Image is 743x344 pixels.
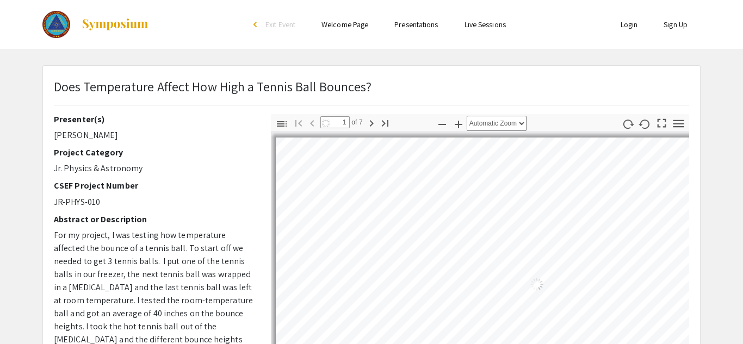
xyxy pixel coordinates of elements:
p: Does Temperature Affect How High a Tennis Ball Bounces? [54,77,372,96]
a: The 2023 Colorado Science & Engineering Fair [42,11,149,38]
button: Toggle Sidebar [273,116,291,132]
button: Rotate Clockwise [619,116,637,132]
a: Login [621,20,638,29]
span: Exit Event [265,20,295,29]
h2: Presenter(s) [54,114,255,124]
img: Symposium by ForagerOne [81,18,149,31]
a: Live Sessions [465,20,506,29]
button: Zoom In [449,116,468,132]
button: Zoom Out [433,116,451,132]
button: Next Page [362,115,381,130]
div: arrow_back_ios [253,21,260,28]
button: Previous Page [303,115,321,130]
h2: Project Category [54,147,255,158]
p: [PERSON_NAME] [54,129,255,142]
h2: Abstract or Description [54,214,255,224]
p: Jr. Physics & Astronomy [54,162,255,175]
p: JR-PHYS-010 [54,196,255,209]
span: of 7 [350,116,363,128]
input: Page [320,116,350,128]
button: Tools [670,116,688,132]
iframe: Chat [697,295,735,336]
button: Go to Last Page [376,115,394,130]
h2: CSEF Project Number [54,180,255,191]
button: Go to First Page [289,115,308,130]
img: The 2023 Colorado Science & Engineering Fair [42,11,70,38]
select: Zoom [467,116,527,131]
button: Rotate Counterclockwise [636,116,654,132]
button: Switch to Presentation Mode [653,114,671,130]
a: Welcome Page [321,20,368,29]
a: Sign Up [664,20,688,29]
a: Presentations [394,20,438,29]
